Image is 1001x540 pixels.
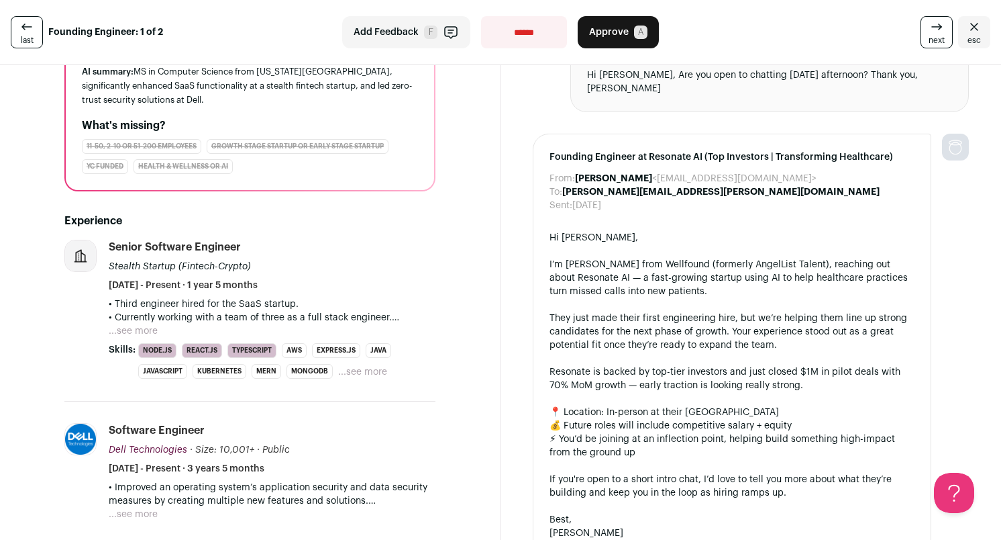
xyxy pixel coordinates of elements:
[549,527,914,540] div: [PERSON_NAME]
[109,298,435,324] p: • Third engineer hired for the SaaS startup. • Currently working with a team of three as a full s...
[312,343,360,358] li: Express.js
[549,258,914,298] div: I’m [PERSON_NAME] from Wellfound (formerly AngelList Talent), reaching out about Resonate AI — a ...
[109,508,158,521] button: ...see more
[575,172,816,185] dd: <[EMAIL_ADDRESS][DOMAIN_NAME]>
[549,513,914,527] div: Best,
[134,159,233,174] div: Health & Wellness or AI
[64,213,435,229] h2: Experience
[575,174,652,183] b: [PERSON_NAME]
[82,64,418,107] div: MS in Computer Science from [US_STATE][GEOGRAPHIC_DATA], significantly enhanced SaaS functionalit...
[21,35,34,46] span: last
[634,26,647,39] span: A
[342,16,470,48] button: Add Feedback F
[193,364,246,379] li: Kubernetes
[549,312,914,352] div: They just made their first engineering hire, but we’re helping them line up strong candidates for...
[578,16,659,48] button: Approve A
[572,199,601,212] dd: [DATE]
[286,364,333,379] li: MongoDB
[182,343,222,358] li: React.js
[82,67,134,76] span: AI summary:
[138,364,187,379] li: JavaScript
[942,134,969,161] img: nopic.png
[549,150,914,164] span: Founding Engineer at Resonate AI (Top Investors | Transforming Healthcare)
[549,365,914,392] div: Resonate is backed by top-tier investors and just closed $1M in pilot deals with 70% MoM growth —...
[958,16,990,48] a: Close
[366,343,391,358] li: Java
[562,187,880,197] b: [PERSON_NAME][EMAIL_ADDRESS][PERSON_NAME][DOMAIN_NAME]
[354,26,419,39] span: Add Feedback
[65,240,96,271] img: company-logo-placeholder-414d4e2ec0e2ddebbe968bf319fdfe5acfe0c9b87f798d344e800bc9a89632a0.png
[934,473,974,513] iframe: Help Scout Beacon - Open
[109,462,264,476] span: [DATE] - Present · 3 years 5 months
[549,172,575,185] dt: From:
[967,35,981,46] span: esc
[549,185,562,199] dt: To:
[929,35,945,46] span: next
[549,473,914,500] div: If you're open to a short intro chat, I’d love to tell you more about what they’re building and k...
[424,26,437,39] span: F
[11,16,43,48] a: last
[82,118,418,134] h2: What's missing?
[549,199,572,212] dt: Sent:
[587,69,952,95] div: Hi [PERSON_NAME], Are you open to chatting [DATE] afternoon? Thank you, [PERSON_NAME]
[109,240,241,255] div: Senior Software Engineer
[138,343,176,358] li: Node.js
[109,343,136,357] span: Skills:
[48,26,163,39] strong: Founding Engineer: 1 of 2
[109,445,187,455] span: Dell Technologies
[227,343,276,358] li: TypeScript
[109,262,251,271] span: Stealth Startup (Fintech-Crypto)
[65,424,96,455] img: be7c5e40a3685bdd55d464bde7b4767acc870c232bc0064b510bff70570668cc.jpg
[109,481,435,508] p: • Improved an operating system’s application security and data security measures by creating mult...
[262,445,290,455] span: Public
[549,419,914,433] div: 💰 Future roles will include competitive salary + equity
[252,364,281,379] li: MERN
[82,159,128,174] div: YC Funded
[207,139,388,154] div: Growth Stage Startup or Early Stage Startup
[338,365,387,379] button: ...see more
[589,26,629,39] span: Approve
[920,16,953,48] a: next
[109,324,158,338] button: ...see more
[190,445,254,455] span: · Size: 10,001+
[257,443,260,457] span: ·
[282,343,307,358] li: AWS
[82,139,201,154] div: 11-50, 2-10 or 51-200 employees
[109,423,205,438] div: Software Engineer
[549,231,914,244] div: Hi [PERSON_NAME],
[549,406,914,419] div: 📍 Location: In-person at their [GEOGRAPHIC_DATA]
[549,433,914,459] div: ⚡ You’d be joining at an inflection point, helping build something high-impact from the ground up
[109,279,258,292] span: [DATE] - Present · 1 year 5 months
